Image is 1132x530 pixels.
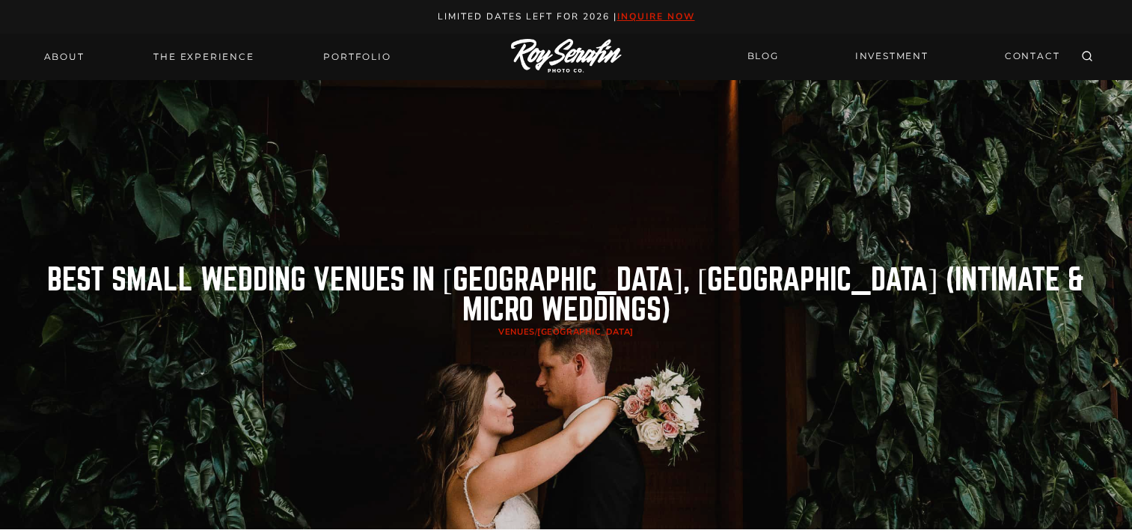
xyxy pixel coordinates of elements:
button: View Search Form [1077,46,1098,67]
h1: Best Small Wedding Venues in [GEOGRAPHIC_DATA], [GEOGRAPHIC_DATA] (Intimate & Micro Weddings) [21,265,1111,325]
img: Logo of Roy Serafin Photo Co., featuring stylized text in white on a light background, representi... [511,39,622,74]
a: About [35,46,94,67]
a: [GEOGRAPHIC_DATA] [537,326,634,338]
a: INVESTMENT [846,43,937,70]
a: CONTACT [996,43,1069,70]
a: Portfolio [314,46,400,67]
span: / [498,326,633,338]
a: inquire now [617,10,695,22]
nav: Primary Navigation [35,46,400,67]
p: Limited Dates LEft for 2026 | [16,9,1116,25]
nav: Secondary Navigation [738,43,1069,70]
a: Venues [498,326,534,338]
a: THE EXPERIENCE [144,46,263,67]
a: BLOG [738,43,788,70]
